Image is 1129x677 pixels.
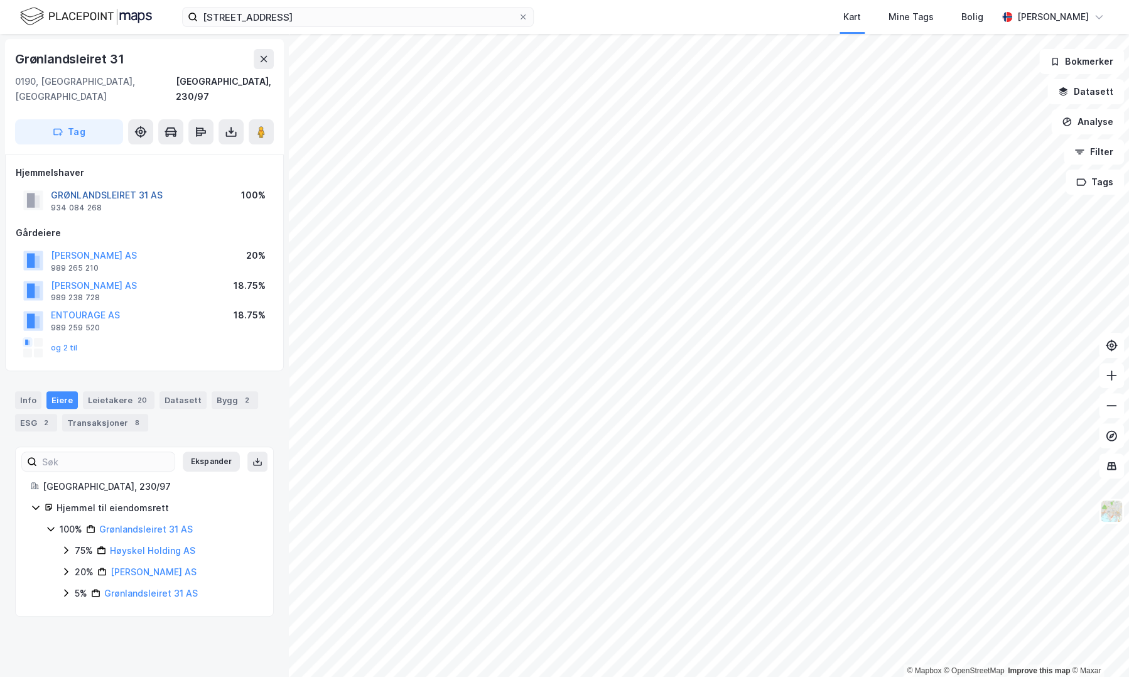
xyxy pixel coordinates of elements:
[83,391,154,409] div: Leietakere
[37,452,175,471] input: Søk
[1039,49,1124,74] button: Bokmerker
[1064,139,1124,165] button: Filter
[240,394,253,406] div: 2
[15,119,123,144] button: Tag
[15,391,41,409] div: Info
[1051,109,1124,134] button: Analyse
[1008,666,1070,675] a: Improve this map
[43,479,258,494] div: [GEOGRAPHIC_DATA], 230/97
[1066,617,1129,677] iframe: Chat Widget
[99,524,193,534] a: Grønlandsleiret 31 AS
[15,49,126,69] div: Grønlandsleiret 31
[176,74,274,104] div: [GEOGRAPHIC_DATA], 230/97
[104,588,198,598] a: Grønlandsleiret 31 AS
[46,391,78,409] div: Eiere
[212,391,258,409] div: Bygg
[111,566,197,577] a: [PERSON_NAME] AS
[40,416,52,429] div: 2
[15,74,176,104] div: 0190, [GEOGRAPHIC_DATA], [GEOGRAPHIC_DATA]
[234,308,266,323] div: 18.75%
[961,9,983,24] div: Bolig
[110,545,195,556] a: Høyskel Holding AS
[907,666,941,675] a: Mapbox
[15,414,57,431] div: ESG
[241,188,266,203] div: 100%
[159,391,207,409] div: Datasett
[246,248,266,263] div: 20%
[843,9,861,24] div: Kart
[51,323,100,333] div: 989 259 520
[16,165,273,180] div: Hjemmelshaver
[1066,170,1124,195] button: Tags
[75,586,87,601] div: 5%
[944,666,1005,675] a: OpenStreetMap
[20,6,152,28] img: logo.f888ab2527a4732fd821a326f86c7f29.svg
[183,452,240,472] button: Ekspander
[51,203,102,213] div: 934 084 268
[131,416,143,429] div: 8
[57,501,258,516] div: Hjemmel til eiendomsrett
[16,225,273,241] div: Gårdeiere
[51,263,99,273] div: 989 265 210
[51,293,100,303] div: 989 238 728
[1066,617,1129,677] div: Kontrollprogram for chat
[62,414,148,431] div: Transaksjoner
[889,9,934,24] div: Mine Tags
[198,8,518,26] input: Søk på adresse, matrikkel, gårdeiere, leietakere eller personer
[75,543,93,558] div: 75%
[234,278,266,293] div: 18.75%
[75,565,94,580] div: 20%
[135,394,149,406] div: 20
[1047,79,1124,104] button: Datasett
[1017,9,1089,24] div: [PERSON_NAME]
[60,522,82,537] div: 100%
[1099,499,1123,523] img: Z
